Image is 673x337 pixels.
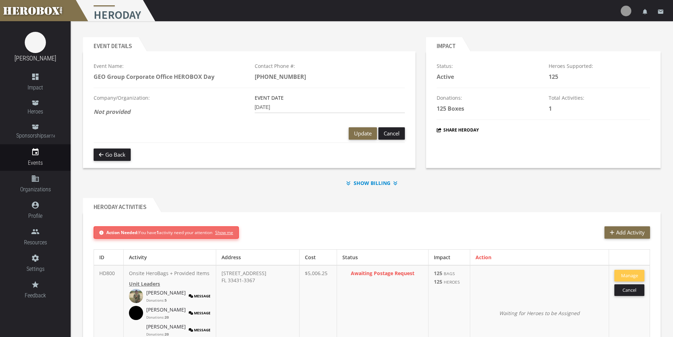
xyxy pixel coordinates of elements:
[434,270,442,277] b: 125
[165,332,169,337] b: 20
[94,73,214,81] b: GEO Group Corporate Office HEROBOX Day
[105,228,213,237] span: You have activity need your attention
[31,148,40,156] i: event
[354,179,390,187] b: SHOW BILLING
[25,32,46,53] img: image
[129,289,143,303] img: image
[437,105,464,112] b: 125 Boxes
[354,130,372,137] span: Update
[499,310,580,316] i: Waiting for Heroes to be Assigned
[83,198,153,212] h2: HeroDay Activities
[94,250,124,266] th: ID
[549,62,650,70] p: Heroes Supported:
[105,229,138,236] b: Action Needed:
[342,270,423,277] p: Awaiting Postage Request
[129,323,143,337] img: image
[146,289,186,296] a: [PERSON_NAME]
[189,289,211,303] button: Message
[129,270,211,277] p: Onsite HeroBags + Provided Items
[426,37,462,51] h2: Impact
[146,332,170,337] p: Donations:
[129,280,160,287] b: Unit Leaders
[83,179,661,187] div: SHOW BILLING
[165,298,167,303] b: 5
[146,298,170,303] p: Donations:
[189,323,211,337] button: Message
[349,127,377,140] button: Update
[642,8,648,15] i: notifications
[549,105,552,112] span: 1
[657,8,664,15] i: email
[146,315,170,320] p: Donations:
[444,271,455,276] small: BAGS
[189,306,211,320] button: Message
[378,127,405,140] button: Cancel
[437,73,454,81] b: Active
[337,250,429,266] th: Status
[216,228,234,237] span: Show me
[621,6,631,16] img: user-image
[434,278,442,285] b: 125
[255,73,306,81] b: [PHONE_NUMBER]
[299,250,337,266] th: Cost
[444,279,460,285] small: HEROES
[437,62,538,70] p: Status:
[14,54,56,62] a: [PERSON_NAME]
[216,250,299,266] th: Address
[83,37,138,51] h2: Event Details
[157,229,159,236] b: 1
[129,306,143,320] img: image
[255,102,405,113] input: MM-DD-YYYY
[255,62,405,70] p: Contact Phone #:
[146,306,186,313] a: [PERSON_NAME]
[83,37,415,168] section: Event Details
[146,323,186,330] a: [PERSON_NAME]
[549,94,650,102] p: Total Activities:
[46,134,55,139] small: BETA
[476,254,491,261] span: Action
[94,94,244,102] p: Company/Organization:
[429,250,470,266] th: Impact
[614,284,644,296] button: Cancel
[437,126,479,134] button: Share HeroDay
[165,315,169,320] b: 20
[437,94,538,102] p: Donations:
[124,250,216,266] th: Activity
[426,37,661,168] section: Impact
[255,94,284,102] label: Event Date
[604,226,650,239] a: Add Activity
[549,73,558,81] span: 125
[94,149,131,161] button: Go Back
[94,62,244,70] p: Event Name:
[94,108,130,116] i: Not provided
[614,270,644,281] button: Manage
